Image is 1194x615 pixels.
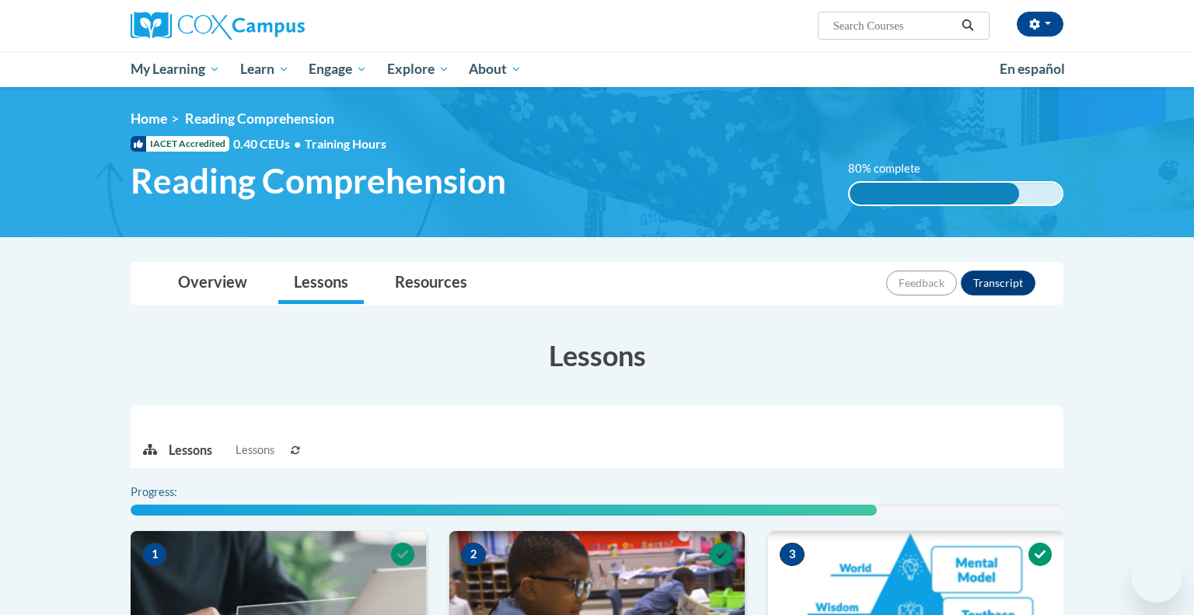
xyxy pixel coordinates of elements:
label: 80% complete [848,160,937,177]
button: Search [956,16,979,35]
a: Cox Campus [131,12,426,40]
p: Lessons [169,442,212,459]
button: Transcript [961,271,1035,295]
span: 1 [142,543,167,566]
a: Overview [162,263,263,304]
button: Account Settings [1017,12,1063,37]
a: Resources [379,263,483,304]
span: Learn [240,60,289,79]
span: 3 [780,543,805,566]
span: 0.40 CEUs [233,135,305,152]
a: Learn [230,51,299,87]
a: Lessons [278,263,364,304]
span: About [469,60,522,79]
a: Engage [298,51,377,87]
span: Explore [387,60,449,79]
span: Reading Comprehension [185,110,334,127]
span: Training Hours [305,136,386,151]
span: En español [1000,61,1065,77]
span: Lessons [236,442,274,459]
input: Search Courses [832,16,956,35]
span: • [294,136,301,151]
span: 2 [461,543,486,566]
div: 80% complete [850,183,1020,204]
span: My Learning [131,60,220,79]
img: Cox Campus [131,12,305,40]
h3: Lessons [131,336,1063,375]
span: Reading Comprehension [131,160,506,201]
a: Home [131,110,167,127]
a: Explore [377,51,459,87]
button: Feedback [886,271,957,295]
span: Engage [309,60,367,79]
span: IACET Accredited [131,136,229,152]
label: Progress: [131,484,220,501]
a: En español [990,53,1075,86]
a: My Learning [120,51,230,87]
iframe: Button to launch messaging window [1132,553,1182,603]
div: Main menu [107,51,1087,87]
a: About [459,51,532,87]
